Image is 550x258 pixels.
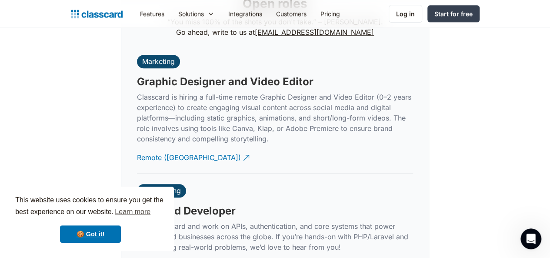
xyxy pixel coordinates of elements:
[142,57,175,66] div: Marketing
[137,146,241,163] div: Remote ([GEOGRAPHIC_DATA])
[171,4,221,23] div: Solutions
[15,195,166,218] span: This website uses cookies to ensure you get the best experience on our website.
[389,5,422,23] a: Log in
[520,228,541,249] iframe: Intercom live chat
[7,187,174,251] div: cookieconsent
[221,4,269,23] a: Integrations
[137,92,413,144] p: Classcard is hiring a full-time remote Graphic Designer and Video Editor (0–2 years experience) t...
[434,9,473,18] div: Start for free
[178,9,204,18] div: Solutions
[396,9,415,18] div: Log in
[269,4,313,23] a: Customers
[137,204,236,218] h3: Backend Developer
[137,221,413,252] p: Join Classcard and work on APIs, authentication, and core systems that power class-based business...
[60,225,121,243] a: dismiss cookie message
[427,5,480,22] a: Start for free
[137,75,313,88] h3: Graphic Designer and Video Editor
[255,28,374,37] a: [EMAIL_ADDRESS][DOMAIN_NAME]
[137,146,251,170] a: Remote ([GEOGRAPHIC_DATA])
[133,4,171,23] a: Features
[113,205,152,218] a: learn more about cookies
[313,4,347,23] a: Pricing
[71,8,123,20] a: home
